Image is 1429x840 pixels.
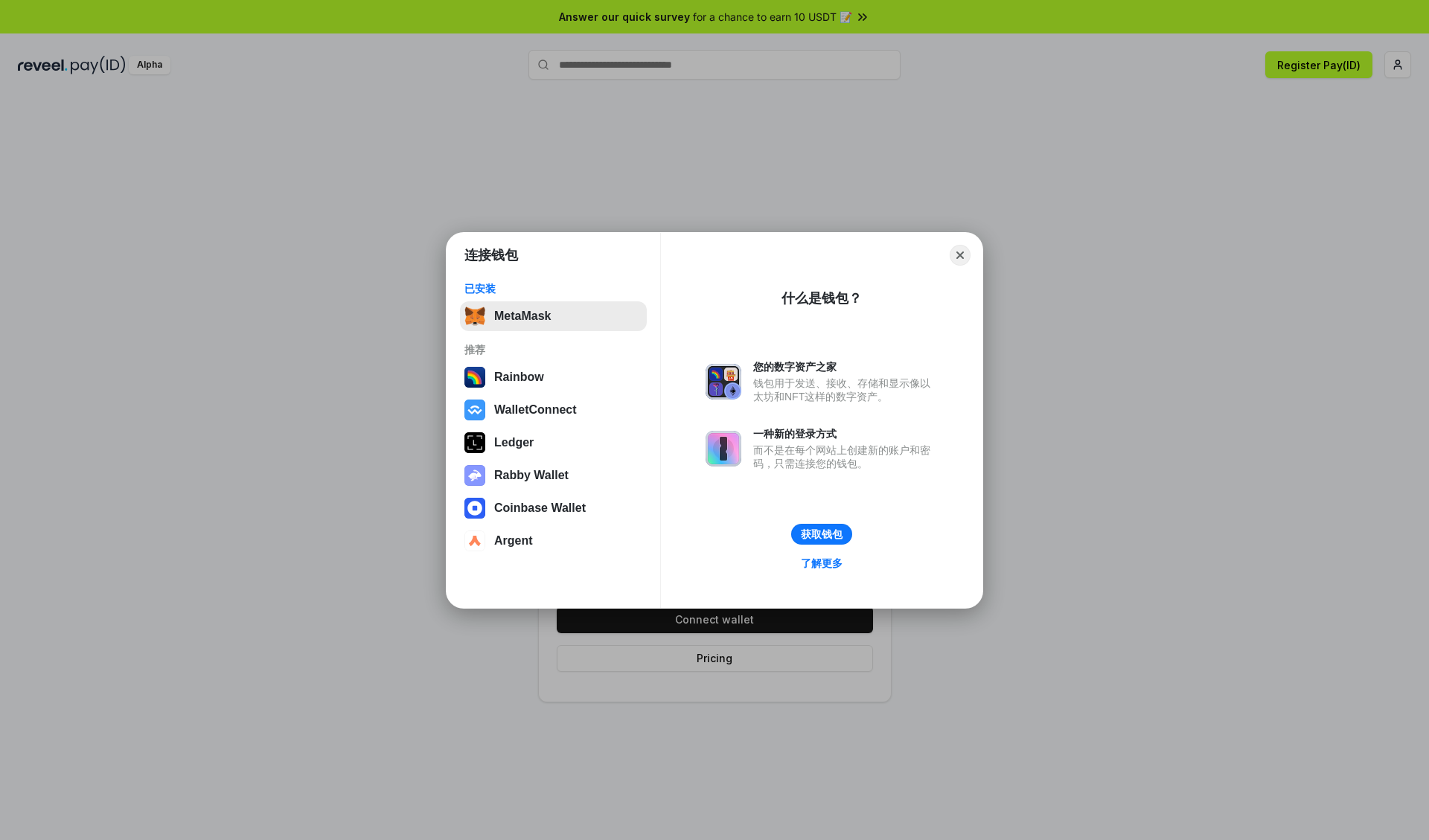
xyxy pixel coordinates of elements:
[460,428,647,458] button: Ledger
[753,427,938,440] div: 一种新的登录方式
[464,530,485,551] img: svg+xml,%3Csvg%20width%3D%2228%22%20height%3D%2228%22%20viewBox%3D%220%200%2028%2028%22%20fill%3D...
[706,364,741,400] img: svg+xml,%3Csvg%20xmlns%3D%22http%3A%2F%2Fwww.w3.org%2F2000%2Fsvg%22%20fill%3D%22none%22%20viewBox...
[950,245,971,266] button: Close
[494,436,534,449] div: Ledger
[464,246,518,264] h1: 连接钱包
[791,524,852,545] button: 获取钱包
[801,557,843,570] div: 了解更多
[494,371,544,384] div: Rainbow
[494,310,551,323] div: MetaMask
[792,554,851,573] a: 了解更多
[706,431,741,467] img: svg+xml,%3Csvg%20xmlns%3D%22http%3A%2F%2Fwww.w3.org%2F2000%2Fsvg%22%20fill%3D%22none%22%20viewBox...
[460,362,647,392] button: Rainbow
[464,432,485,453] img: svg+xml,%3Csvg%20xmlns%3D%22http%3A%2F%2Fwww.w3.org%2F2000%2Fsvg%22%20width%3D%2228%22%20height%3...
[801,528,843,541] div: 获取钱包
[464,400,485,420] img: svg+xml,%3Csvg%20width%3D%2228%22%20height%3D%2228%22%20viewBox%3D%220%200%2028%2028%22%20fill%3D...
[460,526,647,556] button: Argent
[464,343,642,356] div: 推荐
[460,395,647,425] button: WalletConnect
[494,403,577,417] div: WalletConnect
[494,534,533,548] div: Argent
[464,498,485,519] img: svg+xml,%3Csvg%20width%3D%2228%22%20height%3D%2228%22%20viewBox%3D%220%200%2028%2028%22%20fill%3D...
[781,289,862,307] div: 什么是钱包？
[464,306,485,327] img: svg+xml,%3Csvg%20fill%3D%22none%22%20height%3D%2233%22%20viewBox%3D%220%200%2035%2033%22%20width%...
[460,301,647,331] button: MetaMask
[494,501,586,515] div: Coinbase Wallet
[460,493,647,523] button: Coinbase Wallet
[460,461,647,490] button: Rabby Wallet
[753,443,938,470] div: 而不是在每个网站上创建新的账户和密码，只需连接您的钱包。
[464,367,485,388] img: svg+xml,%3Csvg%20width%3D%22120%22%20height%3D%22120%22%20viewBox%3D%220%200%20120%20120%22%20fil...
[464,282,642,295] div: 已安装
[753,360,938,373] div: 您的数字资产之家
[494,469,569,482] div: Rabby Wallet
[753,376,938,403] div: 钱包用于发送、接收、存储和显示像以太坊和NFT这样的数字资产。
[464,465,485,486] img: svg+xml,%3Csvg%20xmlns%3D%22http%3A%2F%2Fwww.w3.org%2F2000%2Fsvg%22%20fill%3D%22none%22%20viewBox...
